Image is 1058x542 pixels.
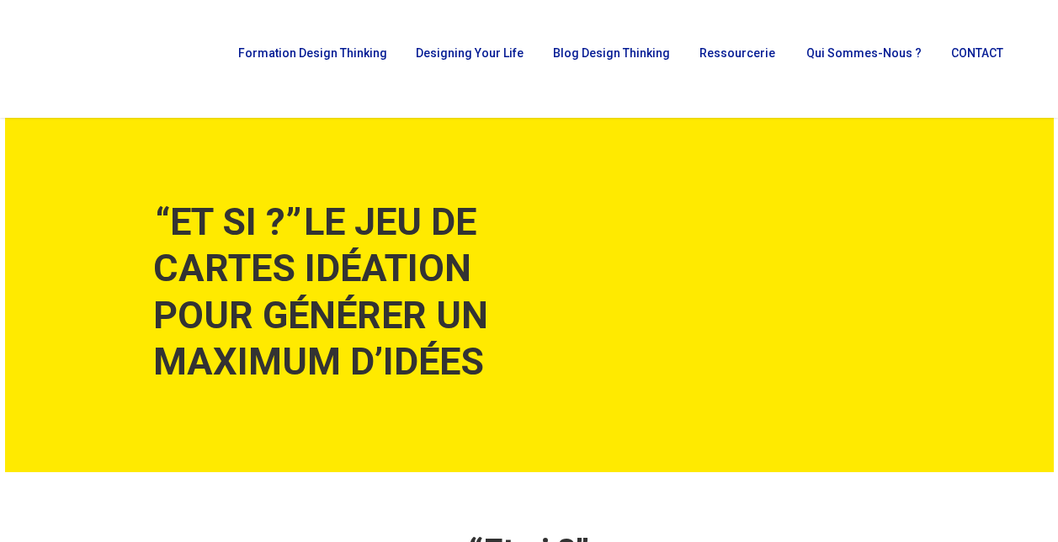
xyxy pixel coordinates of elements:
[691,47,780,71] a: Ressourcerie
[416,46,524,60] span: Designing Your Life
[798,47,926,71] a: Qui sommes-nous ?
[699,46,775,60] span: Ressourcerie
[545,47,674,71] a: Blog Design Thinking
[553,46,670,60] span: Blog Design Thinking
[153,199,304,244] em: “ET SI ?”
[153,199,488,385] strong: LE JEU DE CARTES IDÉATION POUR GÉNÉRER UN MAXIMUM D’IDÉES
[407,47,528,71] a: Designing Your Life
[230,47,391,71] a: Formation Design Thinking
[238,46,387,60] span: Formation Design Thinking
[951,46,1003,60] span: CONTACT
[806,46,922,60] span: Qui sommes-nous ?
[943,47,1009,71] a: CONTACT
[24,25,201,93] img: French Future Academy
